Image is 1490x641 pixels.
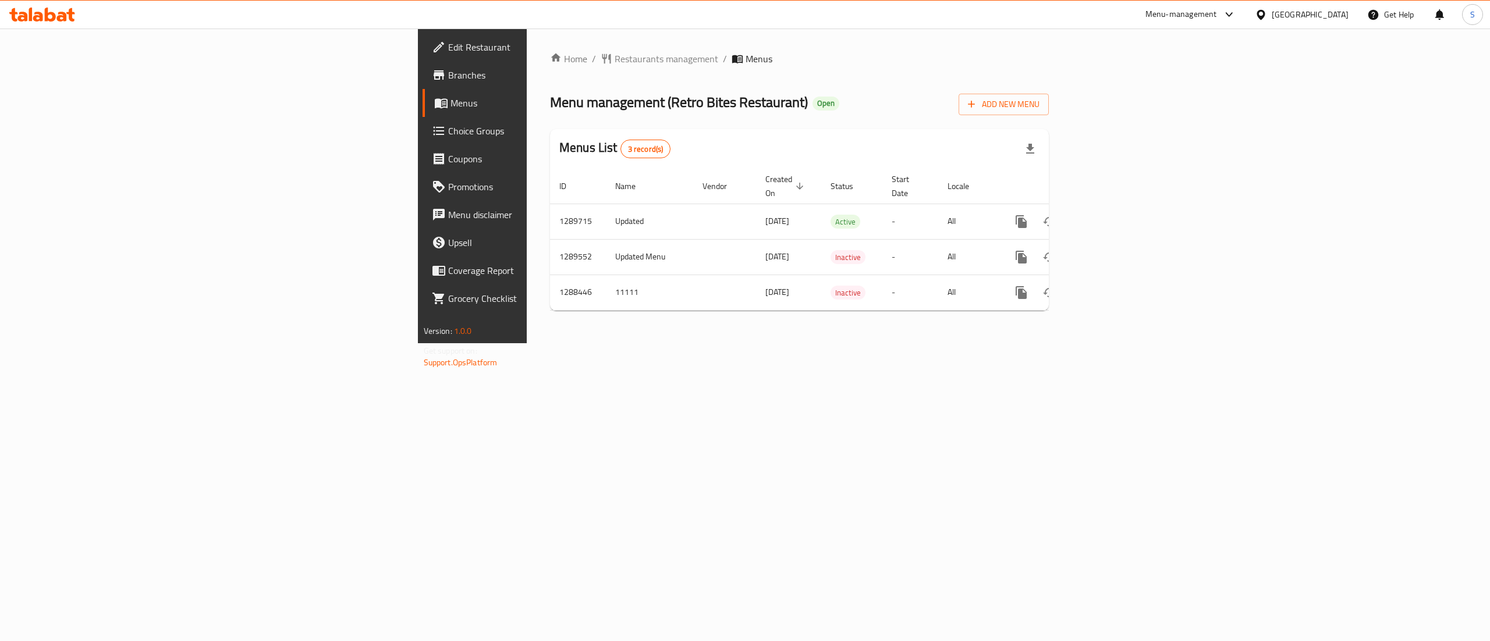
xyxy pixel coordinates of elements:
[831,251,865,264] span: Inactive
[1016,135,1044,163] div: Export file
[424,343,477,358] span: Get support on:
[448,68,658,82] span: Branches
[424,323,452,339] span: Version:
[423,33,667,61] a: Edit Restaurant
[765,249,789,264] span: [DATE]
[423,61,667,89] a: Branches
[423,173,667,201] a: Promotions
[968,97,1040,112] span: Add New Menu
[450,96,658,110] span: Menus
[423,284,667,312] a: Grocery Checklist
[559,179,581,193] span: ID
[1035,279,1063,307] button: Change Status
[1007,243,1035,271] button: more
[423,117,667,145] a: Choice Groups
[813,97,839,111] div: Open
[831,286,865,300] span: Inactive
[550,169,1129,311] table: enhanced table
[448,124,658,138] span: Choice Groups
[703,179,742,193] span: Vendor
[831,179,868,193] span: Status
[831,250,865,264] div: Inactive
[454,323,472,339] span: 1.0.0
[948,179,984,193] span: Locale
[882,204,938,239] td: -
[448,236,658,250] span: Upsell
[423,201,667,229] a: Menu disclaimer
[938,204,998,239] td: All
[938,239,998,275] td: All
[550,52,1049,66] nav: breadcrumb
[765,284,789,300] span: [DATE]
[998,169,1129,204] th: Actions
[448,152,658,166] span: Coupons
[1145,8,1217,22] div: Menu-management
[813,98,839,108] span: Open
[615,179,651,193] span: Name
[959,94,1049,115] button: Add New Menu
[423,89,667,117] a: Menus
[423,145,667,173] a: Coupons
[746,52,772,66] span: Menus
[1272,8,1349,21] div: [GEOGRAPHIC_DATA]
[723,52,727,66] li: /
[882,275,938,310] td: -
[765,213,789,229] span: [DATE]
[448,208,658,222] span: Menu disclaimer
[1007,208,1035,236] button: more
[1470,8,1475,21] span: S
[938,275,998,310] td: All
[1035,243,1063,271] button: Change Status
[882,239,938,275] td: -
[424,355,498,370] a: Support.OpsPlatform
[1007,279,1035,307] button: more
[1035,208,1063,236] button: Change Status
[559,139,670,158] h2: Menus List
[765,172,807,200] span: Created On
[448,263,658,277] span: Coverage Report
[448,40,658,54] span: Edit Restaurant
[423,229,667,257] a: Upsell
[423,257,667,284] a: Coverage Report
[892,172,924,200] span: Start Date
[831,215,860,229] span: Active
[550,89,808,115] span: Menu management ( Retro Bites Restaurant )
[448,291,658,305] span: Grocery Checklist
[621,144,670,155] span: 3 record(s)
[448,180,658,194] span: Promotions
